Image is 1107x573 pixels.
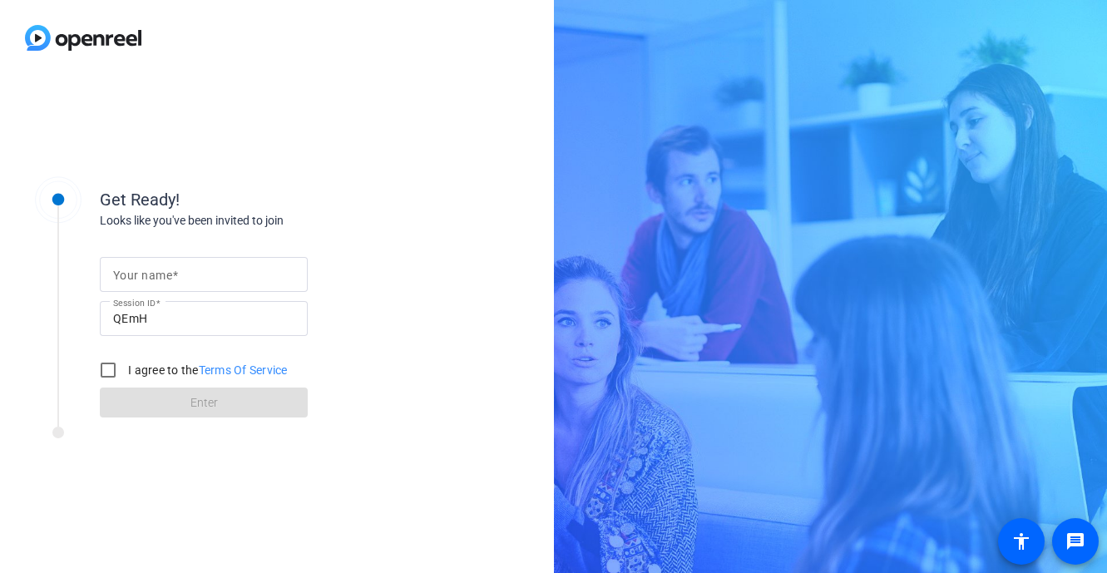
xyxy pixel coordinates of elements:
mat-icon: message [1065,531,1085,551]
mat-label: Your name [113,269,172,282]
mat-label: Session ID [113,298,156,308]
div: Get Ready! [100,187,432,212]
label: I agree to the [125,362,288,378]
a: Terms Of Service [199,363,288,377]
mat-icon: accessibility [1011,531,1031,551]
div: Looks like you've been invited to join [100,212,432,230]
